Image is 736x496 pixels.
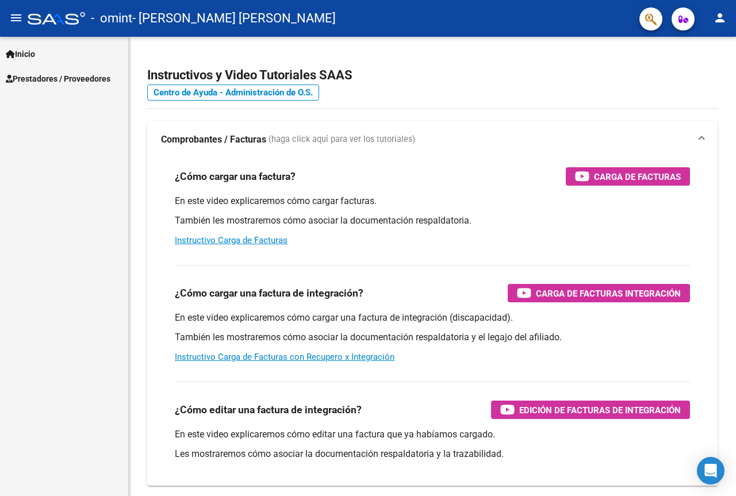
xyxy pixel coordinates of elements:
span: (haga click aquí para ver los tutoriales) [269,133,415,146]
p: También les mostraremos cómo asociar la documentación respaldatoria. [175,214,690,227]
strong: Comprobantes / Facturas [161,133,266,146]
h3: ¿Cómo cargar una factura? [175,168,296,184]
button: Edición de Facturas de integración [491,401,690,419]
div: Open Intercom Messenger [697,457,724,485]
span: Edición de Facturas de integración [519,403,681,417]
p: En este video explicaremos cómo cargar facturas. [175,195,690,207]
a: Centro de Ayuda - Administración de O.S. [147,84,319,101]
h2: Instructivos y Video Tutoriales SAAS [147,64,718,86]
p: Les mostraremos cómo asociar la documentación respaldatoria y la trazabilidad. [175,448,690,460]
mat-icon: person [713,11,727,25]
p: En este video explicaremos cómo editar una factura que ya habíamos cargado. [175,428,690,441]
span: Carga de Facturas Integración [536,286,681,301]
button: Carga de Facturas Integración [508,284,690,302]
p: También les mostraremos cómo asociar la documentación respaldatoria y el legajo del afiliado. [175,331,690,344]
mat-icon: menu [9,11,23,25]
span: Prestadores / Proveedores [6,72,110,85]
span: - omint [91,6,132,31]
a: Instructivo Carga de Facturas con Recupero x Integración [175,352,394,362]
p: En este video explicaremos cómo cargar una factura de integración (discapacidad). [175,312,690,324]
a: Instructivo Carga de Facturas [175,235,287,245]
span: Carga de Facturas [594,170,681,184]
mat-expansion-panel-header: Comprobantes / Facturas (haga click aquí para ver los tutoriales) [147,121,718,158]
div: Comprobantes / Facturas (haga click aquí para ver los tutoriales) [147,158,718,486]
button: Carga de Facturas [566,167,690,186]
span: - [PERSON_NAME] [PERSON_NAME] [132,6,336,31]
h3: ¿Cómo editar una factura de integración? [175,402,362,418]
h3: ¿Cómo cargar una factura de integración? [175,285,363,301]
span: Inicio [6,48,35,60]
